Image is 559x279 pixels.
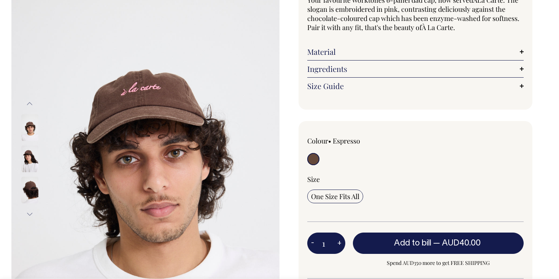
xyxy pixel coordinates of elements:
label: Espresso [333,136,360,145]
span: AUD40.00 [442,239,481,247]
span: Add to bill [394,239,431,247]
span: — [433,239,483,247]
img: espresso [21,115,38,141]
a: Size Guide [307,81,524,91]
span: One Size Fits All [311,192,359,201]
button: Next [24,206,35,223]
span: nzyme-washed for softness. Pair it with any fit, that's the beauty of À La Carte. [307,14,519,32]
a: Ingredients [307,64,524,73]
button: + [333,236,345,251]
div: Colour [307,136,394,145]
div: Size [307,175,524,184]
button: - [307,236,318,251]
span: • [328,136,331,145]
a: Material [307,47,524,56]
img: espresso [21,177,38,204]
button: Add to bill —AUD40.00 [353,233,524,254]
input: One Size Fits All [307,190,363,203]
button: Previous [24,95,35,112]
img: espresso [21,146,38,172]
span: Spend AUD350 more to get FREE SHIPPING [353,258,524,268]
